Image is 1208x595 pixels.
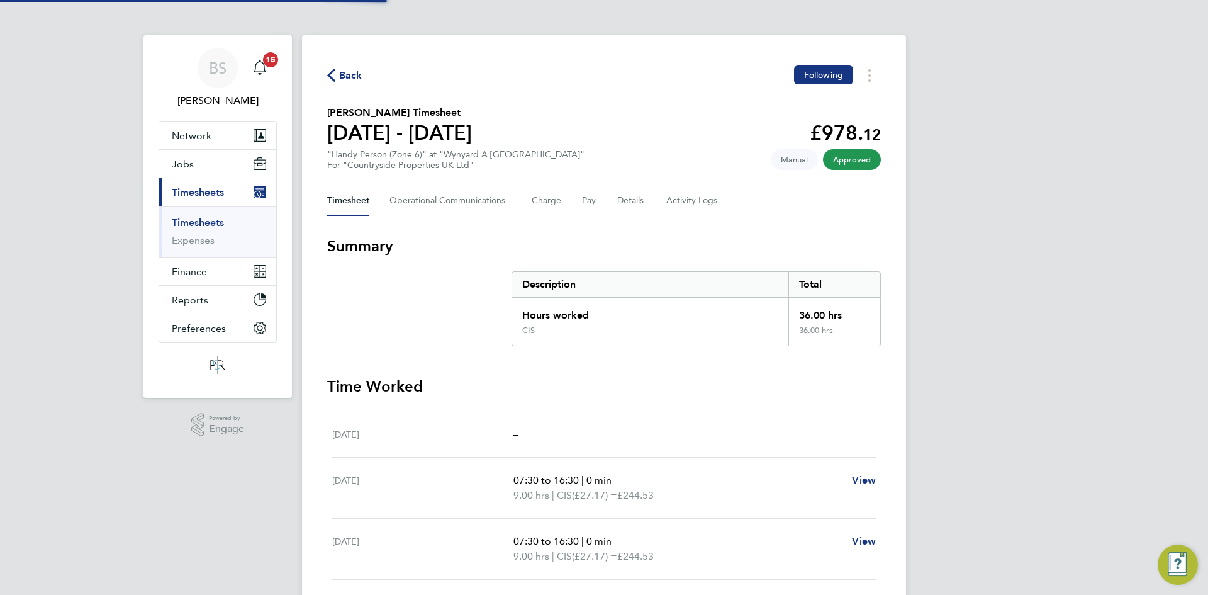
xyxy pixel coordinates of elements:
[617,186,646,216] button: Details
[586,474,612,486] span: 0 min
[513,535,579,547] span: 07:30 to 16:30
[143,35,292,398] nav: Main navigation
[159,286,276,314] button: Reports
[852,473,876,488] a: View
[159,93,277,108] span: Beth Seddon
[863,125,881,144] span: 12
[513,550,549,562] span: 9.00 hrs
[159,122,276,149] button: Network
[852,534,876,549] a: View
[172,234,215,246] a: Expenses
[572,489,617,501] span: (£27.17) =
[582,186,597,216] button: Pay
[557,549,572,564] span: CIS
[771,149,818,170] span: This timesheet was manually created.
[159,206,276,257] div: Timesheets
[1158,545,1198,585] button: Engage Resource Center
[788,272,880,297] div: Total
[206,355,229,375] img: psrsolutions-logo-retina.png
[191,413,245,437] a: Powered byEngage
[512,272,788,297] div: Description
[532,186,562,216] button: Charge
[172,158,194,170] span: Jobs
[327,120,472,145] h1: [DATE] - [DATE]
[172,130,211,142] span: Network
[263,52,278,67] span: 15
[332,534,513,564] div: [DATE]
[552,489,554,501] span: |
[332,473,513,503] div: [DATE]
[581,535,584,547] span: |
[794,65,853,84] button: Following
[788,326,880,346] div: 36.00 hrs
[332,427,513,442] div: [DATE]
[159,150,276,178] button: Jobs
[617,550,654,562] span: £244.53
[586,535,612,547] span: 0 min
[823,149,881,170] span: This timesheet has been approved.
[513,489,549,501] span: 9.00 hrs
[513,474,579,486] span: 07:30 to 16:30
[172,322,226,334] span: Preferences
[666,186,719,216] button: Activity Logs
[852,474,876,486] span: View
[327,160,584,171] div: For "Countryside Properties UK Ltd"
[327,377,881,397] h3: Time Worked
[159,258,276,285] button: Finance
[339,68,362,83] span: Back
[159,178,276,206] button: Timesheets
[810,121,881,145] app-decimal: £978.
[172,294,208,306] span: Reports
[617,489,654,501] span: £244.53
[327,105,472,120] h2: [PERSON_NAME] Timesheet
[581,474,584,486] span: |
[247,48,272,88] a: 15
[804,69,843,81] span: Following
[327,186,369,216] button: Timesheet
[389,186,512,216] button: Operational Communications
[852,535,876,547] span: View
[159,314,276,342] button: Preferences
[327,236,881,256] h3: Summary
[327,149,584,171] div: "Handy Person (Zone 6)" at "Wynyard A [GEOGRAPHIC_DATA]"
[159,48,277,108] a: BS[PERSON_NAME]
[513,428,518,440] span: –
[209,60,226,76] span: BS
[159,355,277,375] a: Go to home page
[172,186,224,198] span: Timesheets
[209,413,244,424] span: Powered by
[209,424,244,434] span: Engage
[557,488,572,503] span: CIS
[858,65,881,85] button: Timesheets Menu
[327,67,362,83] button: Back
[522,326,535,336] div: CIS
[172,266,207,278] span: Finance
[552,550,554,562] span: |
[172,217,224,229] a: Timesheets
[512,271,881,346] div: Summary
[788,298,880,326] div: 36.00 hrs
[512,298,788,326] div: Hours worked
[572,550,617,562] span: (£27.17) =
